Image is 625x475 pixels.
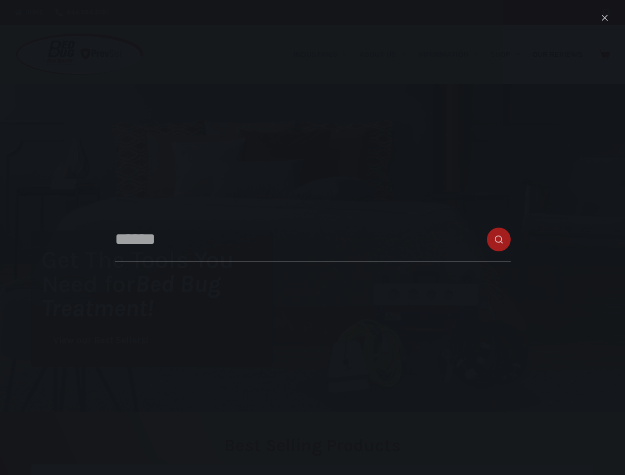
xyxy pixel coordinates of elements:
[8,4,38,34] button: Open LiveChat chat widget
[287,25,589,84] nav: Primary
[42,247,272,320] h1: Get The Tools You Need for
[53,336,148,345] span: View our Best Sellers!
[15,33,144,77] img: Prevsol/Bed Bug Heat Doctor
[42,270,221,322] i: Bed Bug Treatment!
[287,25,353,84] a: Industries
[603,9,610,16] button: Search
[412,25,484,84] a: Information
[526,25,589,84] a: Our Reviews
[484,25,526,84] a: Shop
[31,437,594,454] h2: Best Selling Products
[42,330,160,351] a: View our Best Sellers!
[353,25,412,84] a: About Us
